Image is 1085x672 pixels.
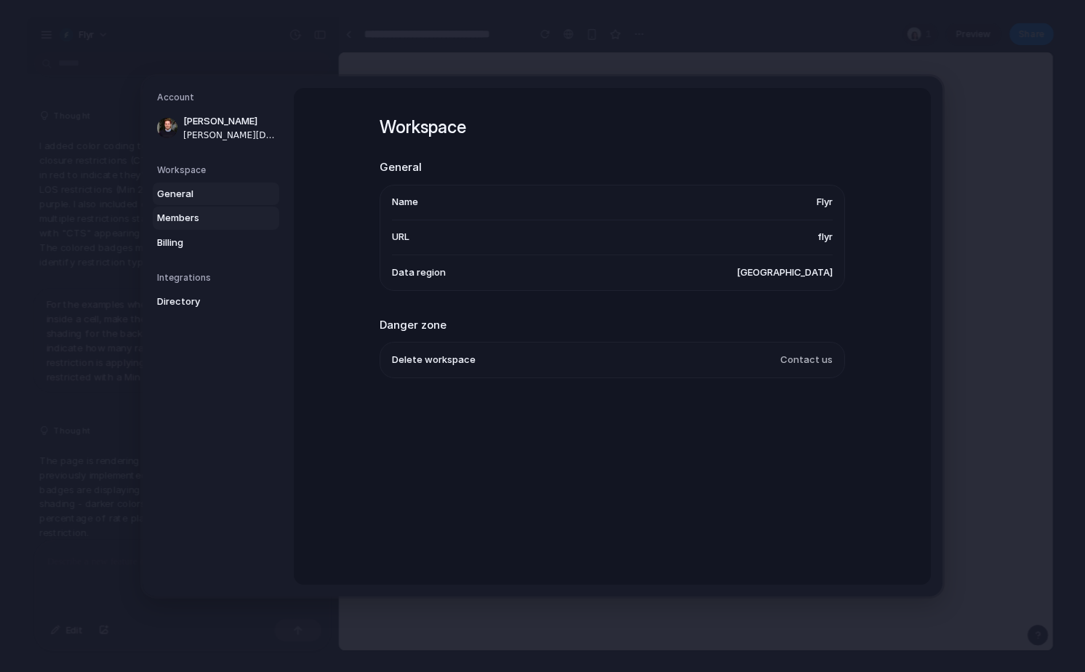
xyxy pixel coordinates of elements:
span: Directory [157,295,250,309]
span: Flyr [817,195,833,209]
span: General [157,186,250,201]
a: General [153,182,279,205]
span: [PERSON_NAME] [183,114,276,129]
a: Members [153,207,279,230]
a: Billing [153,231,279,254]
h2: Danger zone [380,316,845,333]
span: [PERSON_NAME][DOMAIN_NAME][EMAIL_ADDRESS][PERSON_NAME][PERSON_NAME][DOMAIN_NAME] [183,128,276,141]
span: Data region [392,265,446,279]
span: Delete workspace [392,353,476,367]
a: [PERSON_NAME][PERSON_NAME][DOMAIN_NAME][EMAIL_ADDRESS][PERSON_NAME][PERSON_NAME][DOMAIN_NAME] [153,110,279,146]
span: Contact us [780,353,833,367]
span: URL [392,230,409,244]
span: flyr [817,230,833,244]
span: Billing [157,235,250,249]
span: [GEOGRAPHIC_DATA] [737,265,833,279]
h2: General [380,159,845,176]
h5: Workspace [157,163,279,176]
span: Members [157,211,250,225]
h5: Account [157,91,279,104]
a: Directory [153,290,279,313]
span: Name [392,195,418,209]
h1: Workspace [380,114,845,140]
h5: Integrations [157,271,279,284]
